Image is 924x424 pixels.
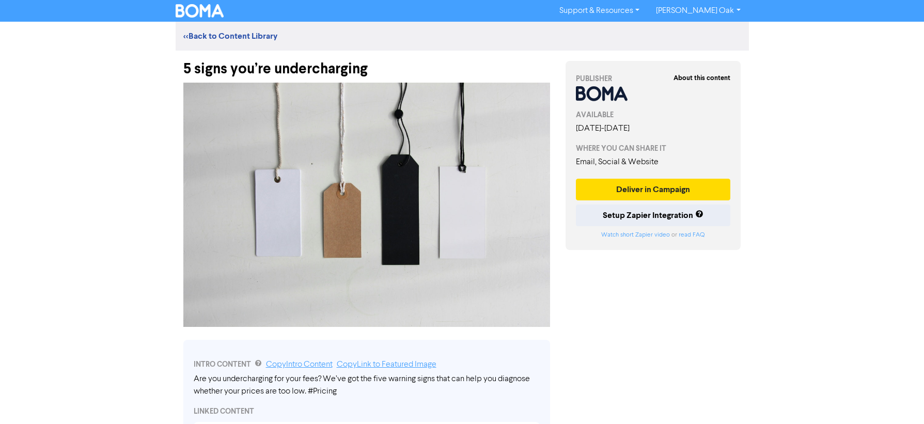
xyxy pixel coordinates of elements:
button: Setup Zapier Integration [576,205,731,226]
div: Are you undercharging for your fees? We’ve got the five warning signs that can help you diagnose ... [194,373,540,398]
div: INTRO CONTENT [194,358,540,371]
a: [PERSON_NAME] Oak [648,3,748,19]
div: LINKED CONTENT [194,406,540,417]
div: [DATE] - [DATE] [576,122,731,135]
button: Deliver in Campaign [576,179,731,200]
a: Copy Intro Content [266,360,333,369]
div: or [576,230,731,240]
div: WHERE YOU CAN SHARE IT [576,143,731,154]
div: PUBLISHER [576,73,731,84]
div: 5 signs you’re undercharging [183,51,550,77]
div: Email, Social & Website [576,156,731,168]
div: AVAILABLE [576,109,731,120]
img: BOMA Logo [176,4,224,18]
a: Watch short Zapier video [601,232,670,238]
a: read FAQ [679,232,704,238]
a: Copy Link to Featured Image [337,360,436,369]
a: Support & Resources [551,3,648,19]
a: <<Back to Content Library [183,31,277,41]
iframe: Chat Widget [872,374,924,424]
strong: About this content [674,74,730,82]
